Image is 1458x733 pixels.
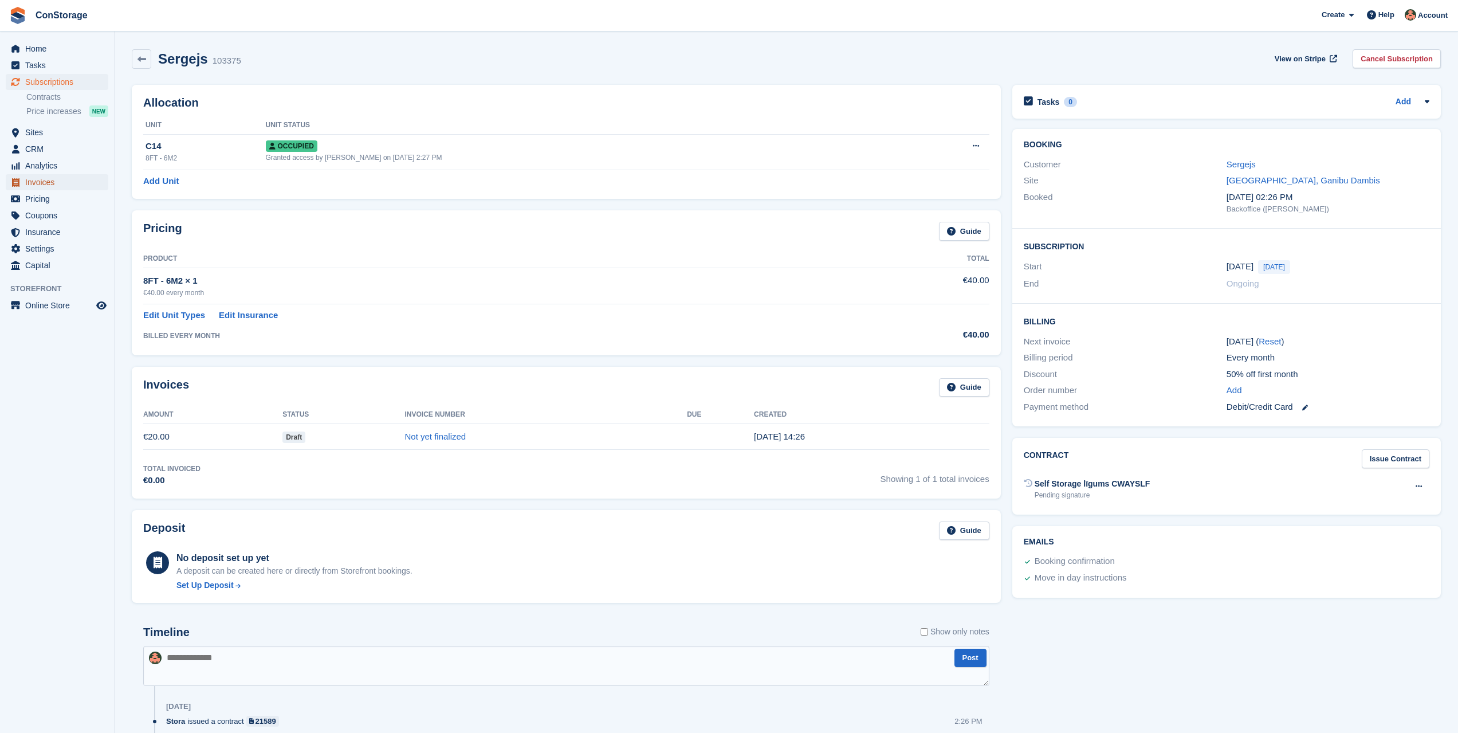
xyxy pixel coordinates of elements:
[954,649,987,668] button: Post
[1259,336,1281,346] a: Reset
[1362,449,1429,468] a: Issue Contract
[176,551,412,565] div: No deposit set up yet
[1353,49,1441,68] a: Cancel Subscription
[404,406,687,424] th: Invoice Number
[939,522,989,540] a: Guide
[1227,260,1253,273] time: 2025-08-24 22:00:00 UTC
[6,297,108,313] a: menu
[25,191,94,207] span: Pricing
[143,309,205,322] a: Edit Unit Types
[1227,191,1429,204] div: [DATE] 02:26 PM
[1024,315,1429,327] h2: Billing
[1035,490,1150,500] div: Pending signature
[1024,538,1429,547] h2: Emails
[1418,10,1448,21] span: Account
[25,257,94,273] span: Capital
[1405,9,1416,21] img: Rena Aslanova
[143,175,179,188] a: Add Unit
[1024,191,1227,215] div: Booked
[1227,279,1259,288] span: Ongoing
[1227,159,1256,169] a: Sergejs
[1035,571,1127,585] div: Move in day instructions
[143,331,851,341] div: BILLED EVERY MONTH
[143,288,851,298] div: €40.00 every month
[25,141,94,157] span: CRM
[143,275,851,288] div: 8FT - 6M2 × 1
[6,158,108,174] a: menu
[219,309,278,322] a: Edit Insurance
[143,116,266,135] th: Unit
[282,432,305,443] span: Draft
[6,41,108,57] a: menu
[1024,401,1227,414] div: Payment method
[143,222,182,241] h2: Pricing
[1024,140,1429,150] h2: Booking
[1378,9,1394,21] span: Help
[1227,335,1429,348] div: [DATE] ( )
[143,96,989,109] h2: Allocation
[166,702,191,711] div: [DATE]
[1258,260,1290,274] span: [DATE]
[143,378,189,397] h2: Invoices
[881,464,989,487] span: Showing 1 of 1 total invoices
[95,299,108,312] a: Preview store
[1024,368,1227,381] div: Discount
[10,283,114,295] span: Storefront
[25,297,94,313] span: Online Store
[1227,384,1242,397] a: Add
[176,565,412,577] p: A deposit can be created here or directly from Storefront bookings.
[149,652,162,664] img: Rena Aslanova
[1227,203,1429,215] div: Backoffice ([PERSON_NAME])
[6,191,108,207] a: menu
[166,716,285,727] div: issued a contract
[1270,49,1339,68] a: View on Stripe
[1227,351,1429,364] div: Every month
[1024,449,1069,468] h2: Contract
[146,140,266,153] div: C14
[921,626,989,638] label: Show only notes
[1396,96,1411,109] a: Add
[6,241,108,257] a: menu
[1035,555,1115,569] div: Booking confirmation
[26,106,81,117] span: Price increases
[6,174,108,190] a: menu
[6,224,108,240] a: menu
[213,54,241,68] div: 103375
[143,250,851,268] th: Product
[256,716,276,727] div: 21589
[1322,9,1345,21] span: Create
[266,116,903,135] th: Unit Status
[25,57,94,73] span: Tasks
[89,105,108,117] div: NEW
[754,432,805,441] time: 2025-08-25 11:26:18 UTC
[851,328,989,342] div: €40.00
[26,105,108,117] a: Price increases NEW
[851,250,989,268] th: Total
[1024,158,1227,171] div: Customer
[1064,97,1077,107] div: 0
[1024,351,1227,364] div: Billing period
[266,152,903,163] div: Granted access by [PERSON_NAME] on [DATE] 2:27 PM
[146,153,266,163] div: 8FT - 6M2
[143,522,185,540] h2: Deposit
[25,241,94,257] span: Settings
[25,158,94,174] span: Analytics
[25,174,94,190] span: Invoices
[1038,97,1060,107] h2: Tasks
[754,406,989,424] th: Created
[1024,174,1227,187] div: Site
[143,626,190,639] h2: Timeline
[166,716,185,727] span: Stora
[6,141,108,157] a: menu
[1024,240,1429,252] h2: Subscription
[143,406,282,424] th: Amount
[158,51,208,66] h2: Sergejs
[9,7,26,24] img: stora-icon-8386f47178a22dfd0bd8f6a31ec36ba5ce8667c1dd55bd0f319d3a0aa187defe.svg
[6,57,108,73] a: menu
[25,207,94,224] span: Coupons
[1035,478,1150,490] div: Self Storage līgums CWAYSLF
[1275,53,1326,65] span: View on Stripe
[1024,335,1227,348] div: Next invoice
[687,406,754,424] th: Due
[143,474,201,487] div: €0.00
